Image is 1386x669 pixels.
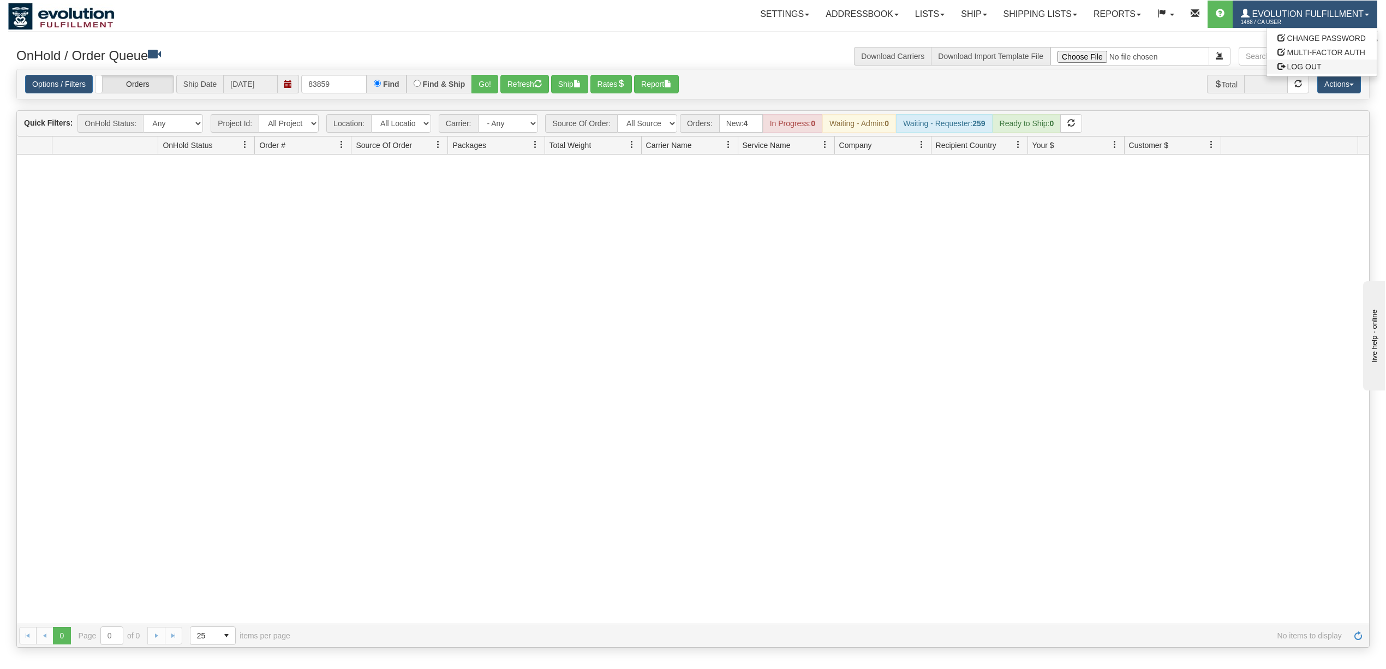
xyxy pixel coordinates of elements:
a: Options / Filters [25,75,93,93]
span: Source Of Order [356,140,412,151]
span: Location: [326,114,371,133]
span: Packages [452,140,486,151]
span: LOG OUT [1287,62,1322,71]
div: Waiting - Admin: [822,114,896,133]
a: Evolution Fulfillment 1488 / CA User [1233,1,1377,28]
a: Reports [1085,1,1149,28]
a: Settings [752,1,817,28]
a: Recipient Country filter column settings [1009,135,1027,154]
span: Evolution Fulfillment [1250,9,1364,19]
a: Carrier Name filter column settings [719,135,738,154]
img: logo1488.jpg [8,3,115,30]
a: Your $ filter column settings [1106,135,1124,154]
span: 25 [197,630,211,641]
span: Page sizes drop down [190,626,236,645]
a: CHANGE PASSWORD [1266,31,1377,45]
a: Packages filter column settings [526,135,545,154]
strong: 0 [811,119,815,128]
a: Shipping lists [995,1,1085,28]
span: Source Of Order: [545,114,617,133]
span: CHANGE PASSWORD [1287,34,1366,43]
span: select [218,627,235,644]
div: Ready to Ship: [993,114,1061,133]
div: Waiting - Requester: [896,114,992,133]
label: Find [383,80,399,88]
span: Recipient Country [936,140,996,151]
div: New: [719,114,763,133]
a: Refresh [1349,627,1367,644]
span: 1488 / CA User [1241,17,1323,28]
div: In Progress: [763,114,822,133]
div: live help - online [8,9,101,17]
a: Customer $ filter column settings [1202,135,1221,154]
div: Support: 1 - 855 - 55 - 2SHIP [8,37,1378,46]
span: Carrier Name [646,140,692,151]
a: Addressbook [817,1,907,28]
input: Search [1239,47,1348,66]
span: Page of 0 [79,626,140,645]
strong: 4 [744,119,748,128]
input: Import [1050,47,1209,66]
label: Orders [95,75,174,93]
iframe: chat widget [1361,279,1385,390]
button: Ship [551,75,588,93]
span: Company [839,140,872,151]
span: items per page [190,626,290,645]
h3: OnHold / Order Queue [16,47,685,63]
span: Your $ [1032,140,1054,151]
a: OnHold Status filter column settings [236,135,254,154]
a: Download Carriers [861,52,924,61]
span: Order # [259,140,285,151]
span: MULTI-FACTOR AUTH [1287,48,1365,57]
span: Total Weight [549,140,592,151]
button: Report [634,75,679,93]
button: Rates [590,75,632,93]
span: No items to display [306,631,1342,640]
a: Service Name filter column settings [816,135,834,154]
span: Customer $ [1129,140,1168,151]
span: Ship Date [176,75,223,93]
strong: 259 [972,119,985,128]
a: Order # filter column settings [332,135,351,154]
span: Page 0 [53,627,70,644]
span: OnHold Status: [77,114,143,133]
button: Go! [471,75,498,93]
span: Project Id: [211,114,259,133]
span: Service Name [743,140,791,151]
button: Refresh [500,75,549,93]
a: Total Weight filter column settings [623,135,641,154]
a: LOG OUT [1266,60,1377,74]
a: MULTI-FACTOR AUTH [1266,45,1377,60]
a: Ship [953,1,995,28]
a: Lists [907,1,953,28]
span: OnHold Status [163,140,212,151]
label: Find & Ship [423,80,465,88]
a: Company filter column settings [912,135,931,154]
button: Actions [1317,75,1361,93]
strong: 0 [1049,119,1054,128]
label: Quick Filters: [24,117,73,128]
a: Download Import Template File [938,52,1043,61]
span: Orders: [680,114,719,133]
span: Total [1207,75,1245,93]
input: Order # [301,75,367,93]
span: Carrier: [439,114,478,133]
div: grid toolbar [17,111,1369,137]
strong: 0 [885,119,889,128]
a: Source Of Order filter column settings [429,135,447,154]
